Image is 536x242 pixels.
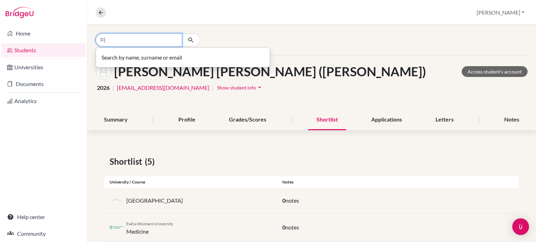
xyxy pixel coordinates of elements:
[1,43,85,57] a: Students
[104,179,277,185] div: University / Course
[256,84,263,91] i: arrow_drop_down
[474,6,528,19] button: [PERSON_NAME]
[512,218,529,235] div: Open Intercom Messenger
[110,194,124,208] img: default-university-logo-42dd438d0b49c2174d4c41c49dcd67eec2da6d16b3a2f6d5de70cc347232e317.png
[110,226,124,229] img: kr_ewh_d3ctelx0.png
[126,221,173,226] span: Ewha Womans University
[102,53,264,62] p: Search by name, surname or email
[114,64,426,79] h1: [PERSON_NAME] [PERSON_NAME] ([PERSON_NAME])
[170,110,204,130] div: Profile
[462,66,528,77] a: Access student's account
[1,227,85,241] a: Community
[96,110,136,130] div: Summary
[117,84,209,92] a: [EMAIL_ADDRESS][DOMAIN_NAME]
[285,197,299,204] span: notes
[97,84,110,92] span: 2026
[1,60,85,74] a: Universities
[112,84,114,92] span: |
[221,110,275,130] div: Grades/Scores
[308,110,346,130] div: Shortlist
[496,110,528,130] div: Notes
[110,155,145,168] span: Shortlist
[126,219,173,236] div: Medicine
[282,197,285,204] span: 0
[96,64,111,79] img: Yeon Jae (Jamie) Kim's avatar
[285,224,299,231] span: notes
[212,84,214,92] span: |
[282,224,285,231] span: 0
[1,26,85,40] a: Home
[145,155,157,168] span: (5)
[277,179,519,185] div: Notes
[217,85,256,91] span: Show student info
[1,94,85,108] a: Analytics
[6,7,33,18] img: Bridge-U
[1,77,85,91] a: Documents
[126,196,183,205] p: [GEOGRAPHIC_DATA]
[363,110,410,130] div: Applications
[96,33,182,47] input: Find student by name...
[1,210,85,224] a: Help center
[427,110,462,130] div: Letters
[217,82,263,93] button: Show student infoarrow_drop_down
